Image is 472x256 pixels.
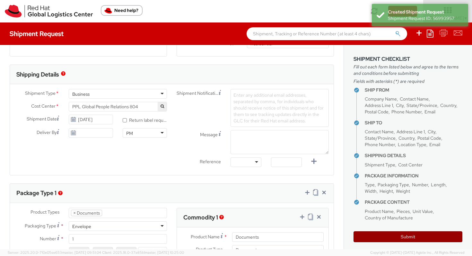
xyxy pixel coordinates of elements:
h4: Shipping Details [365,153,462,158]
h4: Ship To [365,120,462,125]
span: Deliver By [37,129,57,136]
div: Envelope [72,223,91,230]
button: Need help? [101,5,143,16]
span: Address Line 1 [365,102,393,108]
span: Shipment Type [25,90,56,97]
h3: Shipping Details [16,71,59,78]
div: Shipment Request ID: 56993957 [388,15,463,22]
span: Length [431,182,446,188]
span: Location Type [398,142,426,147]
h3: Package Type 1 [16,190,57,196]
span: Width [365,188,377,194]
span: Weight [396,188,410,194]
span: PPL Global People Relations 804 [72,104,163,110]
span: Address Line 1 [397,129,425,135]
span: Company Name [365,96,397,102]
span: City [428,129,435,135]
span: Reference [200,159,221,164]
span: Product Type [196,246,223,252]
span: Contact Name [400,96,429,102]
img: rh-logistics-00dfa346123c4ec078e1.svg [5,5,93,18]
span: Email [429,142,440,147]
span: City [396,102,404,108]
span: Type [365,182,375,188]
span: Enter any additional email addresses, separated by comma, for individuals who should receive noti... [233,92,324,124]
input: Shipment, Tracking or Reference Number (at least 4 chars) [247,27,407,40]
span: Packaging Type [378,182,409,188]
span: State/Province [365,135,396,141]
li: Documents [71,210,102,216]
span: Documents [232,245,324,255]
div: Business [72,91,90,97]
span: Height [380,188,393,194]
span: Shipment Date [27,116,57,122]
span: Documents [236,247,320,253]
span: Number [40,236,56,242]
span: Contact Name [365,129,394,135]
h4: Package Information [365,173,462,178]
span: Shipment Type [365,162,395,168]
span: Cost Center [31,103,56,110]
span: Country [398,135,415,141]
label: Return label required [123,116,167,123]
h3: Commodity 1 [183,214,218,221]
span: Phone Number [365,142,395,147]
input: Return label required [123,118,127,122]
span: Copyright © [DATE]-[DATE] Agistix Inc., All Rights Reserved [370,250,464,255]
span: master, [DATE] 10:25:00 [145,250,184,255]
span: Message [200,132,218,137]
span: State/Province [406,102,437,108]
span: Fields with asterisks (*) are required [354,78,462,84]
span: Product Types [31,209,59,215]
div: Created Shipment Request [388,9,463,15]
span: Pieces [397,208,410,214]
span: Phone Number [391,109,422,115]
span: Shipment Notification [177,90,219,97]
span: Number [412,182,428,188]
span: Country of Manufacture [365,215,413,221]
span: Unit Value [413,208,433,214]
span: Email [424,109,435,115]
span: Country [440,102,456,108]
h4: Ship From [365,88,462,93]
h3: Shipment Checklist [354,56,462,62]
span: Dimensions [36,248,59,254]
span: master, [DATE] 09:51:04 [62,250,101,255]
button: Submit [354,231,462,242]
span: Cost Center [398,162,423,168]
span: Postal Code [417,135,441,141]
span: Postal Code [365,109,389,115]
span: Packaging Type [25,223,56,229]
span: Product Name [191,234,220,240]
h4: Shipment Request [10,30,64,37]
span: Fill out each form listed below and agree to the terms and conditions before submitting [354,64,462,76]
span: Client: 2025.18.0-37e85b1 [102,250,184,255]
div: PM [126,130,133,137]
span: PPL Global People Relations 804 [69,102,167,111]
span: Server: 2025.20.0-710e05ee653 [8,250,101,255]
span: Product Name [365,208,394,214]
span: × [73,210,76,216]
h4: Package Content [365,200,462,205]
